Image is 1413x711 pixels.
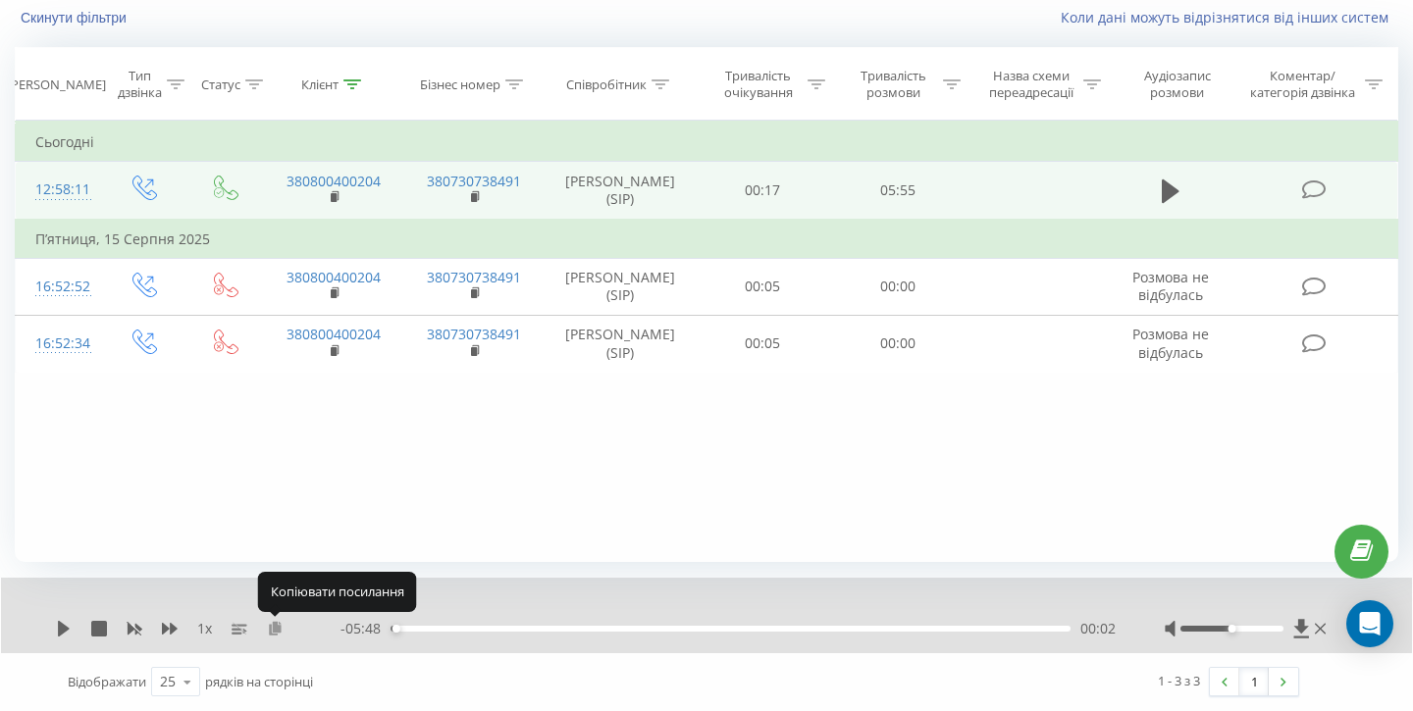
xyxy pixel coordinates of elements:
a: 380730738491 [427,172,521,190]
span: Відображати [68,673,146,690]
td: 00:17 [696,162,831,220]
span: рядків на сторінці [205,673,313,690]
div: 12:58:11 [35,171,82,209]
div: Клієнт [301,76,339,93]
div: Тривалість розмови [848,68,938,101]
a: 380800400204 [287,172,381,190]
td: П’ятниця, 15 Серпня 2025 [16,220,1398,259]
a: 1 [1239,668,1269,695]
td: 00:05 [696,258,831,315]
span: Розмова не відбулась [1132,268,1209,304]
div: Аудіозапис розмови [1124,68,1230,101]
td: [PERSON_NAME] (SIP) [545,258,696,315]
div: Accessibility label [392,625,400,633]
td: [PERSON_NAME] (SIP) [545,162,696,220]
div: Open Intercom Messenger [1346,600,1393,647]
span: 1 x [197,619,212,638]
div: Назва схеми переадресації [983,68,1078,101]
a: 380730738491 [427,268,521,286]
a: Коли дані можуть відрізнятися вiд інших систем [1061,8,1398,26]
td: 00:05 [696,315,831,372]
div: Тривалість очікування [713,68,804,101]
button: Скинути фільтри [15,9,136,26]
span: 00:02 [1080,619,1116,638]
td: [PERSON_NAME] (SIP) [545,315,696,372]
td: Сьогодні [16,123,1398,162]
div: 16:52:34 [35,325,82,363]
td: 05:55 [830,162,966,220]
div: 1 - 3 з 3 [1158,671,1200,690]
div: Копіювати посилання [258,572,417,611]
span: - 05:48 [340,619,391,638]
div: Accessibility label [1228,625,1235,633]
div: Коментар/категорія дзвінка [1245,68,1360,101]
a: 380800400204 [287,268,381,286]
a: 380800400204 [287,325,381,343]
td: 00:00 [830,258,966,315]
td: 00:00 [830,315,966,372]
a: 380730738491 [427,325,521,343]
div: 16:52:52 [35,268,82,306]
div: 25 [160,672,176,691]
div: Статус [201,76,240,93]
div: Тип дзвінка [118,68,162,101]
div: Бізнес номер [420,76,500,93]
div: Співробітник [566,76,647,93]
div: [PERSON_NAME] [7,76,106,93]
span: Розмова не відбулась [1132,325,1209,361]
